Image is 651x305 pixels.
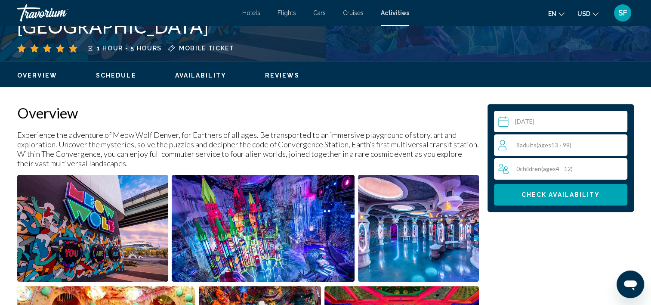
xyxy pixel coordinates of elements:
[538,141,551,149] span: ages
[516,165,573,172] span: 0
[618,9,627,17] span: SF
[175,72,226,79] span: Availability
[278,9,296,16] a: Flights
[617,271,644,298] iframe: Button to launch messaging window
[17,4,234,22] a: Travorium
[265,72,299,79] button: Reviews
[577,10,590,17] span: USD
[548,10,556,17] span: en
[494,134,627,180] button: Travelers: 8 adults, 0 children
[516,141,571,149] span: 8
[521,192,600,199] span: Check Availability
[520,165,541,172] span: Children
[358,174,479,282] button: Open full-screen image slider
[313,9,326,16] a: Cars
[17,72,57,79] span: Overview
[265,72,299,79] span: Reviews
[96,72,136,79] button: Schedule
[17,72,57,79] button: Overview
[179,45,234,52] span: Mobile ticket
[97,45,162,52] span: 1 hour - 5 hours
[494,184,627,205] button: Check Availability
[543,165,556,172] span: ages
[96,72,136,79] span: Schedule
[520,141,537,149] span: Adults
[611,4,634,22] button: User Menu
[577,7,599,20] button: Change currency
[381,9,409,16] a: Activities
[175,72,226,79] button: Availability
[548,7,565,20] button: Change language
[541,165,573,172] span: ( 4 - 12)
[537,141,571,149] span: ( 13 - 99)
[172,174,355,282] button: Open full-screen image slider
[242,9,260,16] a: Hotels
[17,104,479,121] h2: Overview
[343,9,364,16] a: Cruises
[17,174,168,282] button: Open full-screen image slider
[17,130,479,168] p: Experience the adventure of Meow Wolf Denver, for Earthers of all ages. Be transported to an imme...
